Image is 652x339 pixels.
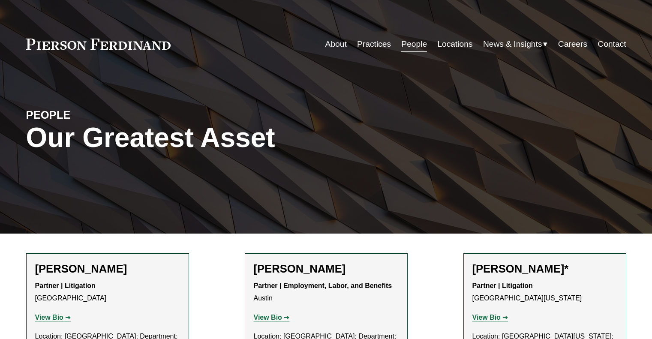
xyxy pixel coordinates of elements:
[325,36,347,52] a: About
[26,108,176,122] h4: PEOPLE
[35,314,63,321] strong: View Bio
[472,280,617,305] p: [GEOGRAPHIC_DATA][US_STATE]
[357,36,391,52] a: Practices
[472,314,501,321] strong: View Bio
[35,282,96,289] strong: Partner | Litigation
[254,314,290,321] a: View Bio
[437,36,472,52] a: Locations
[483,37,542,52] span: News & Insights
[254,282,392,289] strong: Partner | Employment, Labor, and Benefits
[401,36,427,52] a: People
[254,314,282,321] strong: View Bio
[472,282,533,289] strong: Partner | Litigation
[35,314,71,321] a: View Bio
[35,280,180,305] p: [GEOGRAPHIC_DATA]
[472,314,508,321] a: View Bio
[558,36,587,52] a: Careers
[35,262,180,276] h2: [PERSON_NAME]
[254,280,399,305] p: Austin
[26,122,426,153] h1: Our Greatest Asset
[472,262,617,276] h2: [PERSON_NAME]*
[598,36,626,52] a: Contact
[483,36,548,52] a: folder dropdown
[254,262,399,276] h2: [PERSON_NAME]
